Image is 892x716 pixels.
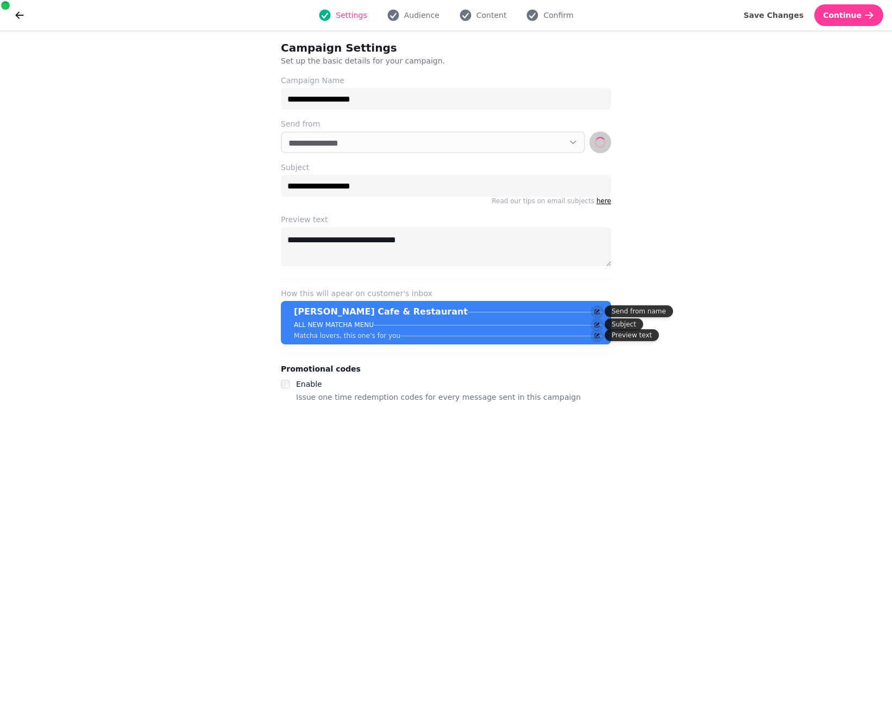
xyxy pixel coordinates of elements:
span: Continue [823,11,862,19]
span: Save Changes [744,11,804,19]
label: Preview text [281,214,611,225]
p: ALL NEW MATCHA MENU [294,321,374,329]
p: Read our tips on email subjects [281,197,611,205]
p: Matcha lovers, this one’s for you [294,331,400,340]
label: Send from [281,118,611,129]
label: Subject [281,162,611,173]
label: Campaign Name [281,75,611,86]
a: here [596,197,611,205]
span: Confirm [543,10,573,21]
button: Save Changes [735,4,813,26]
p: [PERSON_NAME] Cafe & Restaurant [294,305,468,318]
h2: Campaign Settings [281,40,489,55]
div: Preview text [605,329,659,341]
p: Set up the basic details for your campaign. [281,55,559,66]
button: Continue [814,4,883,26]
span: Audience [404,10,439,21]
span: Content [476,10,507,21]
legend: Promotional codes [281,362,361,375]
p: Issue one time redemption codes for every message sent in this campaign [296,391,581,404]
div: Send from name [605,305,673,317]
button: go back [9,4,30,26]
label: How this will apear on customer's inbox [281,288,611,299]
span: Settings [336,10,367,21]
label: Enable [296,380,322,388]
div: Subject [605,318,643,330]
